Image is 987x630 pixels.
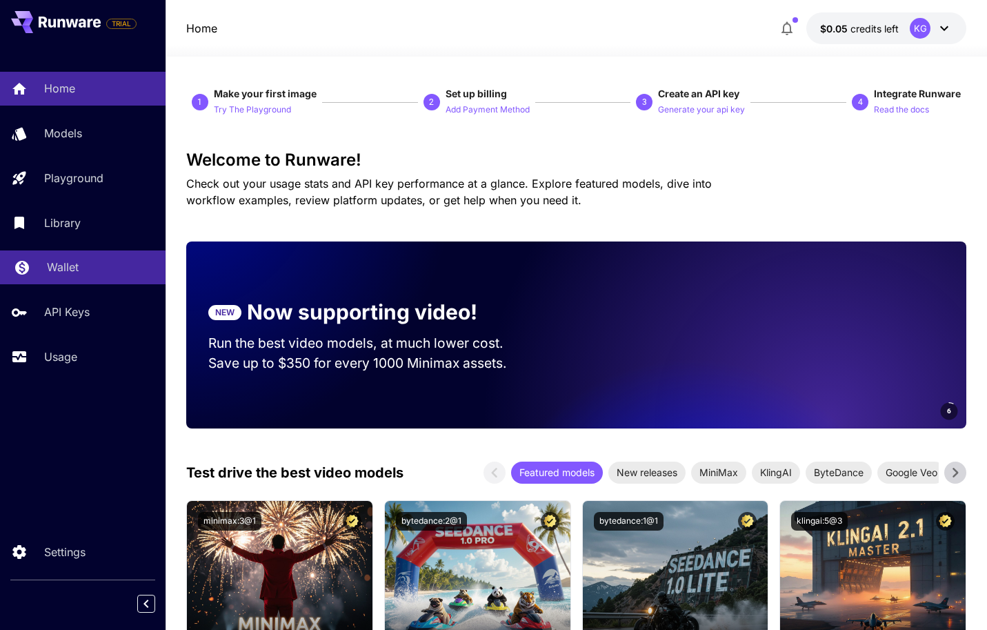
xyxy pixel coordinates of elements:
[874,101,929,117] button: Read the docs
[44,170,103,186] p: Playground
[608,462,686,484] div: New releases
[936,512,955,531] button: Certified Model – Vetted for best performance and includes a commercial license.
[343,512,361,531] button: Certified Model – Vetted for best performance and includes a commercial license.
[44,348,77,365] p: Usage
[107,19,136,29] span: TRIAL
[806,462,872,484] div: ByteDance
[186,150,966,170] h3: Welcome to Runware!
[511,465,603,480] span: Featured models
[806,12,966,44] button: $0.05KG
[186,20,217,37] nav: breadcrumb
[429,96,434,108] p: 2
[820,21,899,36] div: $0.05
[197,96,202,108] p: 1
[511,462,603,484] div: Featured models
[642,96,647,108] p: 3
[658,104,745,117] p: Generate your api key
[214,104,291,117] p: Try The Playground
[186,20,217,37] a: Home
[198,512,261,531] button: minimax:3@1
[850,23,899,35] span: credits left
[594,512,664,531] button: bytedance:1@1
[658,88,739,99] span: Create an API key
[752,462,800,484] div: KlingAI
[874,88,961,99] span: Integrate Runware
[446,104,530,117] p: Add Payment Method
[874,104,929,117] p: Read the docs
[738,512,757,531] button: Certified Model – Vetted for best performance and includes a commercial license.
[214,88,317,99] span: Make your first image
[877,462,946,484] div: Google Veo
[137,595,155,613] button: Collapse sidebar
[208,333,530,353] p: Run the best video models, at much lower cost.
[691,462,746,484] div: MiniMax
[806,465,872,480] span: ByteDance
[106,15,137,32] span: Add your payment card to enable full platform functionality.
[608,465,686,480] span: New releases
[910,18,930,39] div: KG
[396,512,467,531] button: bytedance:2@1
[44,80,75,97] p: Home
[44,215,81,231] p: Library
[247,297,477,328] p: Now supporting video!
[691,465,746,480] span: MiniMax
[858,96,863,108] p: 4
[186,462,403,483] p: Test drive the best video models
[214,101,291,117] button: Try The Playground
[44,544,86,560] p: Settings
[208,353,530,373] p: Save up to $350 for every 1000 Minimax assets.
[186,177,712,207] span: Check out your usage stats and API key performance at a glance. Explore featured models, dive int...
[215,306,235,319] p: NEW
[541,512,559,531] button: Certified Model – Vetted for best performance and includes a commercial license.
[752,465,800,480] span: KlingAI
[44,125,82,141] p: Models
[47,259,79,275] p: Wallet
[446,101,530,117] button: Add Payment Method
[791,512,848,531] button: klingai:5@3
[947,406,951,416] span: 6
[820,23,850,35] span: $0.05
[44,304,90,320] p: API Keys
[148,591,166,616] div: Collapse sidebar
[446,88,507,99] span: Set up billing
[877,465,946,480] span: Google Veo
[658,101,745,117] button: Generate your api key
